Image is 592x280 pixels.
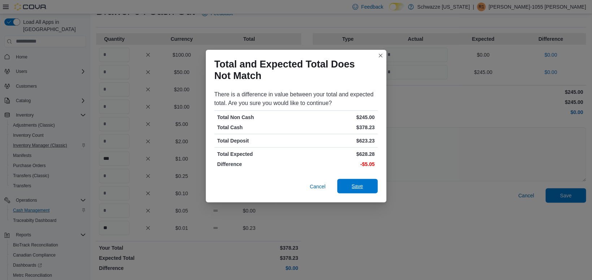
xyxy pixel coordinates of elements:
h1: Total and Expected Total Does Not Match [215,58,372,82]
p: Total Non Cash [217,114,295,121]
p: Total Deposit [217,137,295,144]
p: $245.00 [298,114,375,121]
span: Save [352,183,363,190]
button: Cancel [307,179,329,194]
p: $628.28 [298,150,375,158]
button: Save [337,179,378,193]
p: Total Expected [217,150,295,158]
p: -$5.05 [298,161,375,168]
p: Difference [217,161,295,168]
p: Total Cash [217,124,295,131]
div: There is a difference in value between your total and expected total. Are you sure you would like... [215,90,378,108]
button: Closes this modal window [376,51,385,60]
span: Cancel [310,183,326,190]
p: $623.23 [298,137,375,144]
p: $378.23 [298,124,375,131]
